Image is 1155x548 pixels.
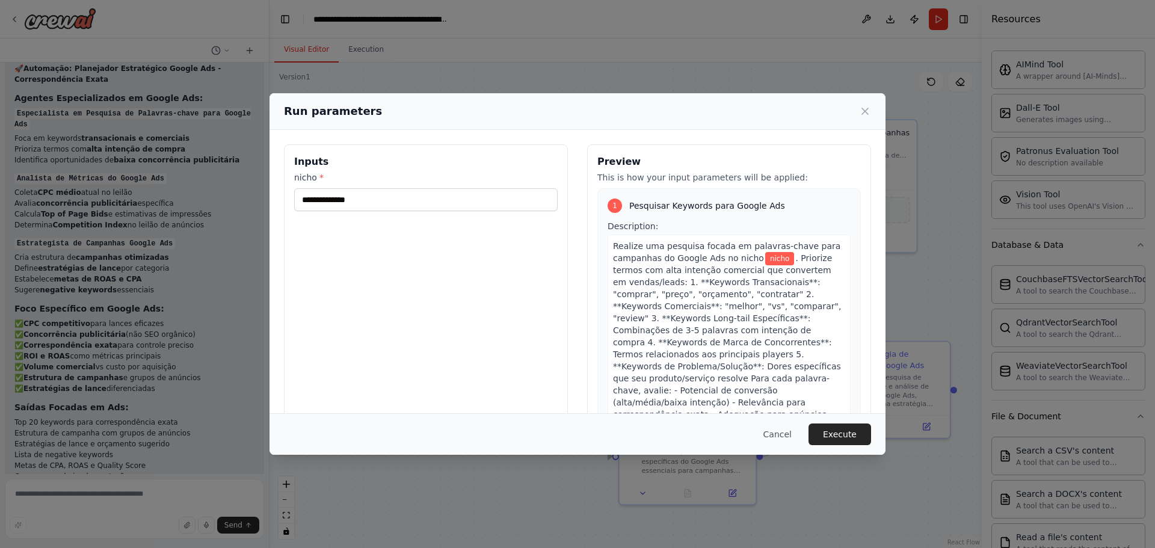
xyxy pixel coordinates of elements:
[765,252,794,265] span: Variable: nicho
[754,423,801,445] button: Cancel
[284,103,382,120] h2: Run parameters
[608,199,622,213] div: 1
[294,155,558,169] h3: Inputs
[613,253,841,455] span: . Priorize termos com alta intenção comercial que convertem em vendas/leads: 1. **Keywords Transa...
[613,241,840,263] span: Realize uma pesquisa focada em palavras-chave para campanhas do Google Ads no nicho
[808,423,871,445] button: Execute
[597,171,861,183] p: This is how your input parameters will be applied:
[629,200,785,212] span: Pesquisar Keywords para Google Ads
[597,155,861,169] h3: Preview
[294,171,558,183] label: nicho
[608,221,658,231] span: Description:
